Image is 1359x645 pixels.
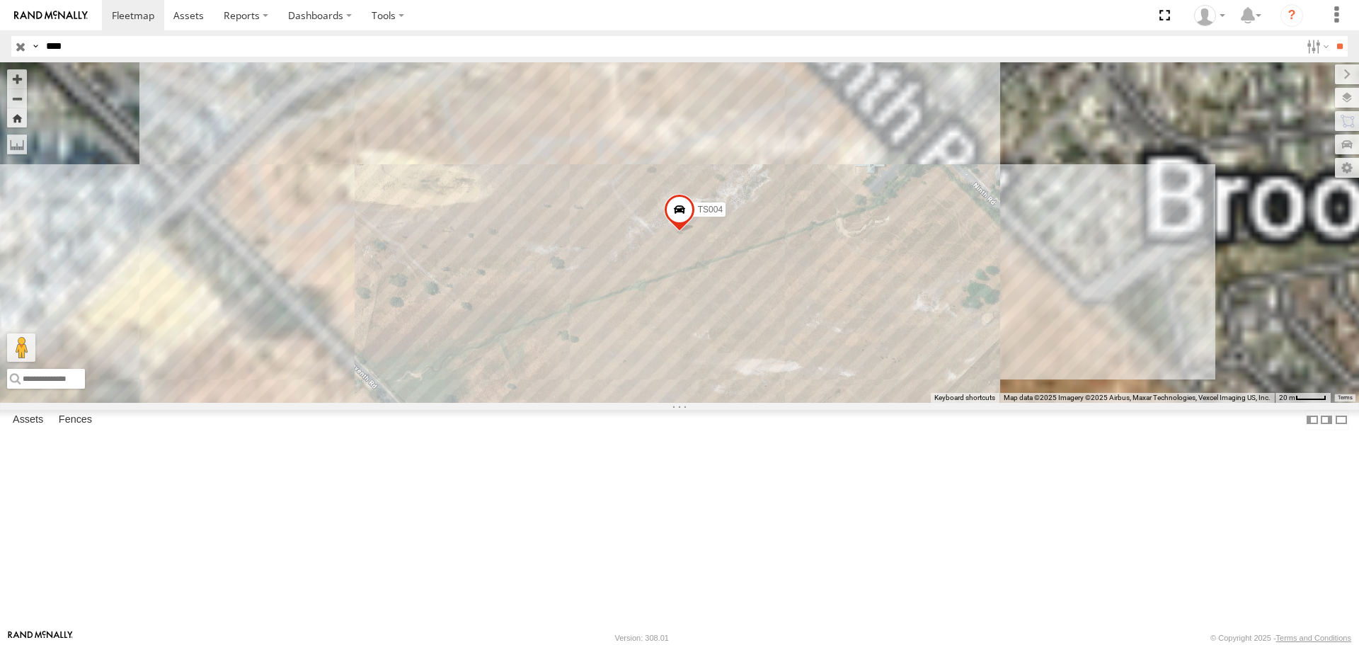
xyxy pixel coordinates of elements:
[8,631,73,645] a: Visit our Website
[1275,393,1331,403] button: Map scale: 20 m per 40 pixels
[7,69,27,89] button: Zoom in
[615,634,669,642] div: Version: 308.01
[7,135,27,154] label: Measure
[52,411,99,430] label: Fences
[1338,394,1353,400] a: Terms (opens in new tab)
[7,333,35,362] button: Drag Pegman onto the map to open Street View
[6,411,50,430] label: Assets
[1280,4,1303,27] i: ?
[1004,394,1271,401] span: Map data ©2025 Imagery ©2025 Airbus, Maxar Technologies, Vexcel Imaging US, Inc.
[1301,36,1331,57] label: Search Filter Options
[7,108,27,127] button: Zoom Home
[1305,410,1319,430] label: Dock Summary Table to the Left
[1319,410,1334,430] label: Dock Summary Table to the Right
[1210,634,1351,642] div: © Copyright 2025 -
[1279,394,1295,401] span: 20 m
[698,205,723,215] span: TS004
[14,11,88,21] img: rand-logo.svg
[934,393,995,403] button: Keyboard shortcuts
[1189,5,1230,26] div: Hayley Petersen
[7,89,27,108] button: Zoom out
[1335,158,1359,178] label: Map Settings
[1334,410,1348,430] label: Hide Summary Table
[30,36,41,57] label: Search Query
[1276,634,1351,642] a: Terms and Conditions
